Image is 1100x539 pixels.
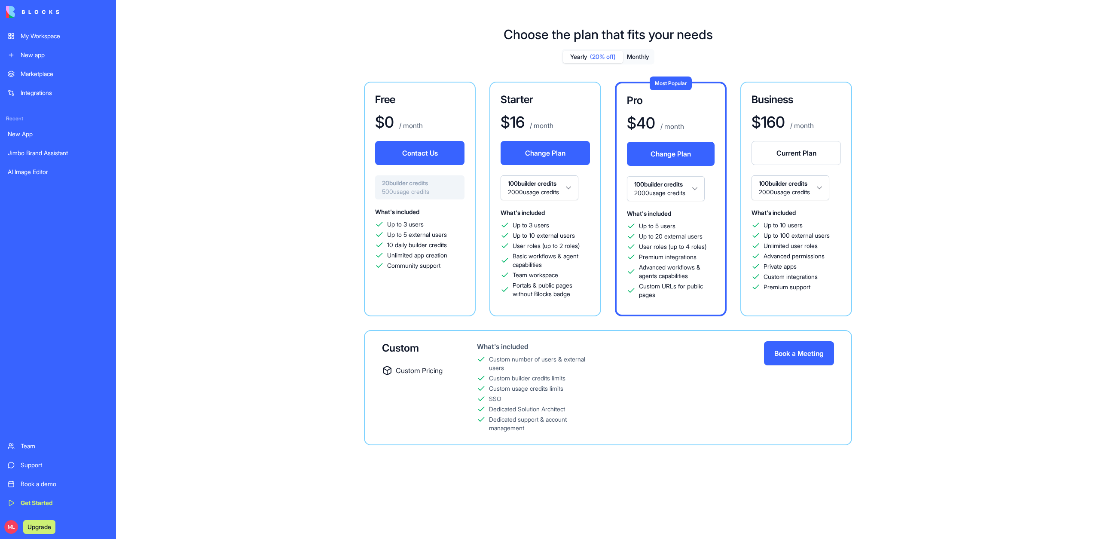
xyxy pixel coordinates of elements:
div: My Workspace [21,32,108,40]
div: Custom [382,341,449,355]
span: ML [4,520,18,534]
span: Basic workflows & agent capabilities [513,252,590,269]
div: Marketplace [21,70,108,78]
span: Custom integrations [764,273,818,281]
button: Monthly [623,51,653,63]
div: Custom builder credits limits [489,374,565,383]
div: Custom number of users & external users [489,355,597,372]
span: Unlimited user roles [764,242,818,250]
h1: $ 0 [375,113,394,131]
span: What's included [627,210,671,217]
span: 20 builder credits [382,179,458,187]
span: Premium integrations [639,253,697,261]
span: 10 daily builder credits [387,241,447,249]
span: Private apps [764,262,797,271]
div: Custom usage credits limits [489,384,563,393]
div: Integrations [21,89,108,97]
span: 500 usage credits [382,187,458,196]
div: AI Image Editor [8,168,108,176]
span: Community support [387,261,440,270]
div: Get Started [21,499,108,507]
a: My Workspace [3,28,113,45]
div: Jimbo Brand Assistant [8,149,108,157]
span: Up to 100 external users [764,231,830,240]
button: Upgrade [23,520,55,534]
p: / month [788,120,814,131]
div: Support [21,461,108,469]
span: Up to 3 users [387,220,424,229]
a: Team [3,438,113,455]
div: Dedicated support & account management [489,415,597,432]
a: Marketplace [3,65,113,83]
h1: Choose the plan that fits your needs [504,27,713,42]
span: Up to 5 users [639,222,675,230]
span: (20% off) [590,52,616,61]
span: Up to 3 users [513,221,549,230]
h1: $ 16 [501,113,525,131]
span: Most Popular [655,80,687,86]
span: What's included [752,209,796,216]
button: Book a Meeting [764,341,834,365]
span: User roles (up to 4 roles) [639,242,706,251]
span: Up to 10 users [764,221,803,230]
p: / month [659,121,684,132]
p: / month [528,120,553,131]
a: Jimbo Brand Assistant [3,144,113,162]
div: Team [21,442,108,450]
span: Advanced permissions [764,252,825,260]
h3: Starter [501,93,590,107]
h3: Business [752,93,841,107]
span: User roles (up to 2 roles) [513,242,580,250]
img: logo [6,6,59,18]
a: New App [3,126,113,143]
a: AI Image Editor [3,163,113,181]
a: Get Started [3,494,113,511]
a: New app [3,46,113,64]
div: What's included [477,341,597,352]
h3: Free [375,93,464,107]
a: Integrations [3,84,113,101]
span: Advanced workflows & agents capabilities [639,263,715,280]
h1: $ 160 [752,113,785,131]
span: What's included [501,209,545,216]
div: New app [21,51,108,59]
a: Support [3,456,113,474]
button: Contact Us [375,141,464,165]
div: SSO [489,395,501,403]
h1: $ 40 [627,114,655,132]
div: Book a demo [21,480,108,488]
span: Up to 20 external users [639,232,703,241]
button: Yearly [563,51,623,63]
span: Recent [3,115,113,122]
a: Book a demo [3,475,113,493]
button: Change Plan [627,142,715,166]
div: New App [8,130,108,138]
span: Unlimited app creation [387,251,447,260]
a: Upgrade [23,522,55,531]
h3: Pro [627,94,715,107]
div: Dedicated Solution Architect [489,405,565,413]
span: Premium support [764,283,810,291]
span: Custom URLs for public pages [639,282,715,299]
span: What's included [375,208,419,215]
span: Up to 5 external users [387,230,447,239]
span: Up to 10 external users [513,231,575,240]
span: Team workspace [513,271,558,279]
p: / month [397,120,423,131]
button: Change Plan [501,141,590,165]
button: Current Plan [752,141,841,165]
span: Portals & public pages without Blocks badge [513,281,590,298]
span: Custom Pricing [396,365,443,376]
